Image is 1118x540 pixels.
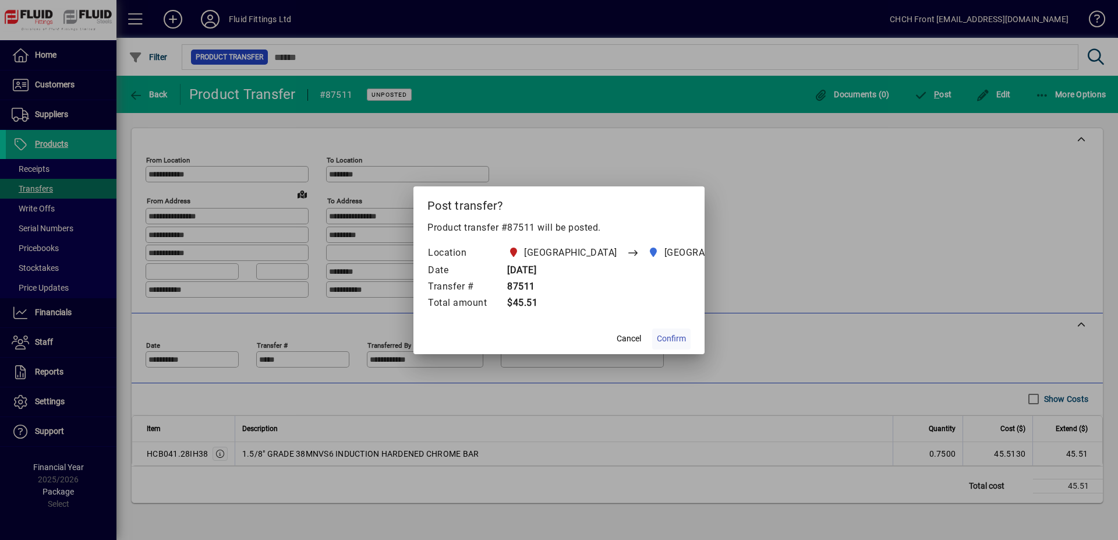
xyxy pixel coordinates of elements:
[645,245,762,261] span: AUCKLAND
[427,221,691,235] p: Product transfer #87511 will be posted.
[498,263,779,279] td: [DATE]
[657,333,686,345] span: Confirm
[427,244,498,263] td: Location
[427,279,498,295] td: Transfer #
[498,279,779,295] td: 87511
[610,329,648,350] button: Cancel
[664,246,758,260] span: [GEOGRAPHIC_DATA]
[617,333,641,345] span: Cancel
[427,295,498,312] td: Total amount
[505,245,622,261] span: CHRISTCHURCH
[524,246,617,260] span: [GEOGRAPHIC_DATA]
[652,329,691,350] button: Confirm
[498,295,779,312] td: $45.51
[413,186,705,220] h2: Post transfer?
[427,263,498,279] td: Date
